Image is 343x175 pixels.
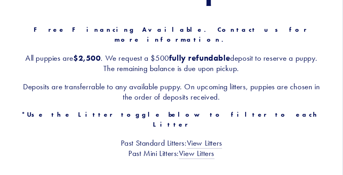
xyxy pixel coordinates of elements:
h3: Past Standard Litters: Past Mini Litters: [19,138,324,159]
h3: Deposits are transferrable to any available puppy. On upcoming litters, puppies are chosen in the... [19,81,324,102]
strong: $2,500 [73,53,101,63]
strong: fully refundable [169,53,231,63]
strong: *Use the Litter toggle below to filter to each Litter [21,111,328,129]
h3: All puppies are . We request a $500 deposit to reserve a puppy. The remaining balance is due upon... [19,53,324,73]
strong: Free Financing Available. Contact us for more information. [34,26,316,44]
a: View Litters [179,149,214,159]
a: View Litters [187,138,222,149]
